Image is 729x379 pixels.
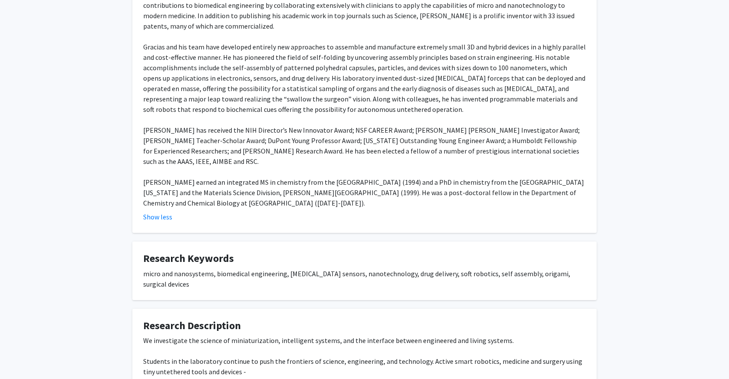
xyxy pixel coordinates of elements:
h4: Research Description [143,320,586,332]
iframe: Chat [7,340,37,372]
h4: Research Keywords [143,252,586,265]
div: micro and nanosystems, biomedical engineering, [MEDICAL_DATA] sensors, nanotechnology, drug deliv... [143,268,586,289]
button: Show less [143,212,172,222]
